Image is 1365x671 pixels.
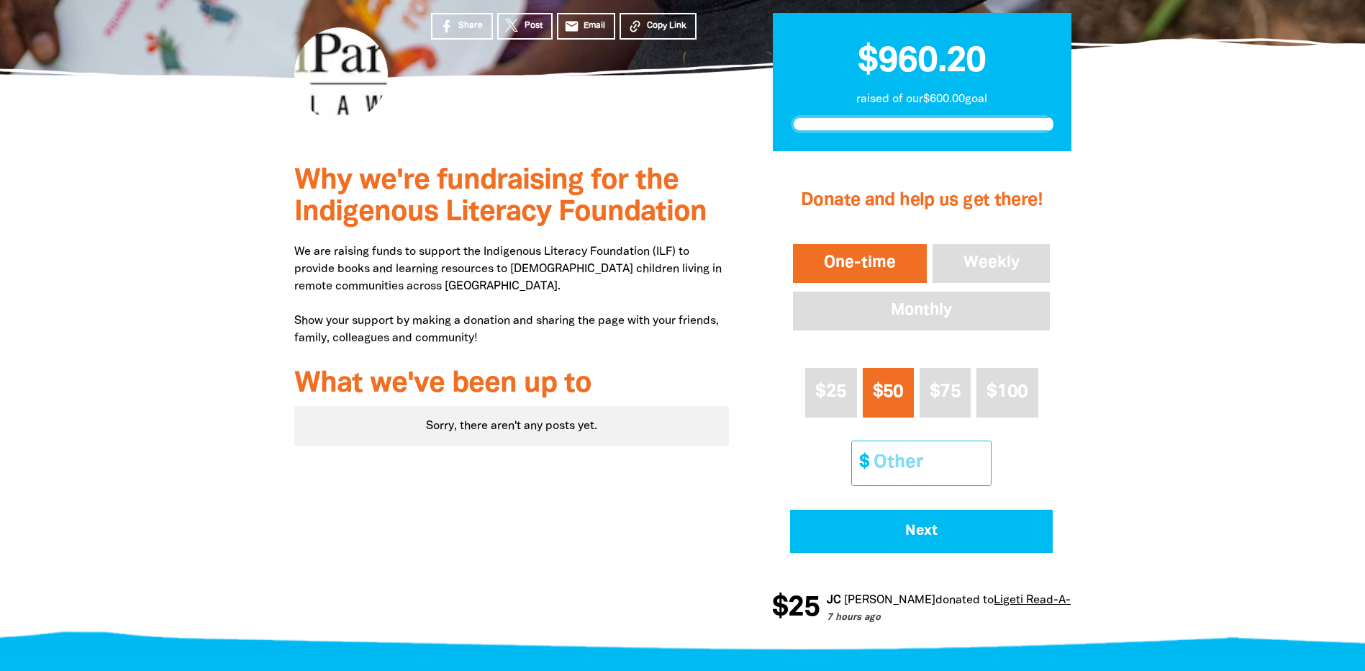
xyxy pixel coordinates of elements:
span: $25 [815,384,846,400]
button: Weekly [930,241,1053,286]
span: Next [810,524,1033,539]
div: Sorry, there aren't any posts yet. [294,406,730,446]
span: Share [458,19,483,32]
input: Other [863,441,991,485]
em: JC [811,595,825,605]
span: $100 [987,384,1028,400]
p: raised of our $600.00 goal [791,91,1053,108]
span: Post [525,19,543,32]
div: Donation stream [772,585,1071,631]
span: Why we're fundraising for the Indigenous Literacy Foundation [294,168,707,226]
span: $50 [873,384,904,400]
button: Pay with Credit Card [790,510,1053,553]
button: $75 [920,368,971,418]
a: Post [497,13,553,40]
button: One-time [790,241,930,286]
i: email [564,19,579,34]
em: [PERSON_NAME] [828,595,920,605]
h2: Donate and help us get there! [790,172,1053,230]
button: $25 [805,368,856,418]
span: $960.20 [858,45,986,78]
a: emailEmail [557,13,616,40]
a: Share [431,13,493,40]
span: Copy Link [647,19,686,32]
p: 7 hours ago [811,611,1081,626]
button: Copy Link [620,13,697,40]
p: We are raising funds to support the Indigenous Literacy Foundation (ILF) to provide books and lea... [294,243,730,347]
span: Email [584,19,605,32]
span: $ [852,441,869,485]
span: $25 [756,594,804,623]
button: $50 [863,368,914,418]
button: Monthly [790,289,1053,333]
span: donated to [920,595,978,605]
a: Ligeti Read-A-Thon [978,595,1081,605]
button: $100 [976,368,1038,418]
div: Paginated content [294,406,730,446]
span: $75 [930,384,961,400]
h3: What we've been up to [294,369,730,400]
